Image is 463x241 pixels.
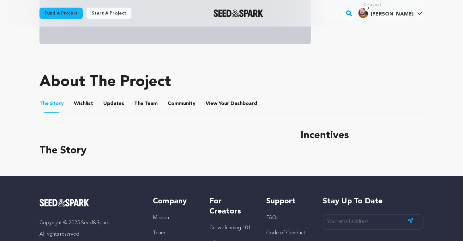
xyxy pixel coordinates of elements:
h1: Incentives [301,128,424,143]
a: Chris R.'s Profile [357,7,424,18]
span: The [134,100,143,108]
h5: Stay up to date [323,196,424,207]
span: [PERSON_NAME] [371,12,413,17]
a: Fund a project [39,8,83,19]
a: Team [153,231,165,236]
span: Updates [103,100,124,108]
span: Community [168,100,195,108]
a: Mission [153,215,169,220]
img: Seed&Spark Logo Dark Mode [213,9,263,17]
span: Chris R.'s Profile [357,7,424,20]
input: Your email address [323,214,424,230]
img: Seed&Spark Logo [39,199,89,207]
a: Seed&Spark Homepage [39,199,140,207]
h5: For Creators [209,196,253,217]
a: Start a project [87,8,131,19]
h3: The Story [39,143,286,158]
a: Crowdfunding 101 [209,226,251,231]
img: 3853b2337ac1a245.jpg [358,8,368,18]
p: Copyright © 2025 Seed&Spark [39,219,140,227]
span: Team [134,100,158,108]
span: Your [206,100,258,108]
p: All rights reserved [39,231,140,238]
h1: About The Project [39,75,171,90]
div: Chris R.'s Profile [358,8,413,18]
span: Story [39,100,64,108]
a: ViewYourDashboard [206,100,258,108]
span: Dashboard [231,100,257,108]
h5: Support [266,196,310,207]
span: 7 [364,5,372,12]
span: Wishlist [74,100,93,108]
a: FAQs [266,215,278,220]
h5: Company [153,196,197,207]
span: The [39,100,49,108]
a: Code of Conduct [266,231,305,236]
a: Seed&Spark Homepage [213,9,263,17]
